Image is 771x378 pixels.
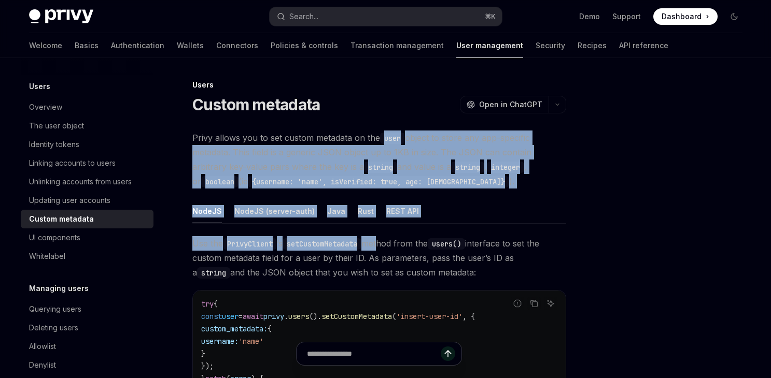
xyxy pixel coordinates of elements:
a: Demo [579,11,600,22]
a: Basics [75,33,99,58]
div: Users [192,80,566,90]
h5: Users [29,80,50,93]
span: Open in ChatGPT [479,99,542,110]
div: Updating user accounts [29,194,110,207]
a: Authentication [111,33,164,58]
code: string [197,267,230,279]
code: PrivyClient [223,238,277,250]
a: Denylist [21,356,153,374]
a: UI components [21,228,153,247]
a: Allowlist [21,337,153,356]
a: Security [536,33,565,58]
a: Whitelabel [21,247,153,266]
button: Open search [270,7,502,26]
code: string [451,162,484,173]
span: 'insert-user-id' [396,312,462,321]
div: Allowlist [29,340,56,353]
a: Linking accounts to users [21,154,153,172]
span: { [268,324,272,333]
a: API reference [619,33,668,58]
a: Connectors [216,33,258,58]
a: Overview [21,98,153,117]
button: Ask AI [544,297,557,310]
span: const [201,312,222,321]
span: try [201,299,214,309]
div: Identity tokens [29,138,79,151]
a: Unlinking accounts from users [21,172,153,191]
a: Querying users [21,300,153,318]
span: setCustomMetadata [321,312,392,321]
span: 'name' [239,337,263,346]
a: Deleting users [21,318,153,337]
span: await [243,312,263,321]
div: Custom metadata [29,213,94,225]
button: Report incorrect code [511,297,524,310]
a: User management [456,33,523,58]
div: REST API [386,199,419,223]
div: Whitelabel [29,250,65,263]
span: Privy allows you to set custom metadata on the object to store any app-specific metadata. This fi... [192,130,566,188]
a: Wallets [177,33,204,58]
span: custom_metadata: [201,324,268,333]
span: privy [263,312,284,321]
a: Updating user accounts [21,191,153,210]
code: setCustomMetadata [283,238,361,250]
span: username: [201,337,239,346]
a: Identity tokens [21,135,153,154]
button: Copy the contents from the code block [527,297,541,310]
div: UI components [29,231,80,244]
a: The user object [21,117,153,135]
span: ( [392,312,396,321]
span: users [288,312,309,321]
span: ⌘ K [485,12,496,21]
span: { [214,299,218,309]
div: Java [327,199,345,223]
div: Overview [29,101,62,113]
span: , { [462,312,475,321]
a: Welcome [29,33,62,58]
button: Open in ChatGPT [460,96,549,113]
a: Transaction management [351,33,444,58]
span: = [239,312,243,321]
code: users() [428,238,465,250]
h5: Managing users [29,282,89,295]
a: Recipes [578,33,607,58]
input: Ask a question... [307,342,441,365]
span: Dashboard [662,11,702,22]
button: Toggle dark mode [726,8,742,25]
button: Send message [441,346,455,361]
img: dark logo [29,9,93,24]
div: Deleting users [29,322,78,334]
h1: Custom metadata [192,95,320,114]
div: NodeJS [192,199,222,223]
code: {username: 'name', isVerified: true, age: [DEMOGRAPHIC_DATA]} [248,176,509,187]
div: Unlinking accounts from users [29,176,132,188]
a: Policies & controls [271,33,338,58]
span: . [284,312,288,321]
div: Rust [358,199,374,223]
div: Linking accounts to users [29,157,116,169]
code: boolean [201,176,239,187]
code: integer [487,162,524,173]
div: Denylist [29,359,56,371]
span: (). [309,312,321,321]
span: Use the ’s method from the interface to set the custom metadata field for a user by their ID. As ... [192,236,566,280]
div: NodeJS (server-auth) [234,199,315,223]
a: Dashboard [653,8,718,25]
div: The user object [29,120,84,132]
div: Search... [289,10,318,23]
span: user [222,312,239,321]
div: Querying users [29,303,81,315]
code: string [364,162,397,173]
code: user [380,133,405,144]
a: Custom metadata [21,210,153,228]
a: Support [612,11,641,22]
